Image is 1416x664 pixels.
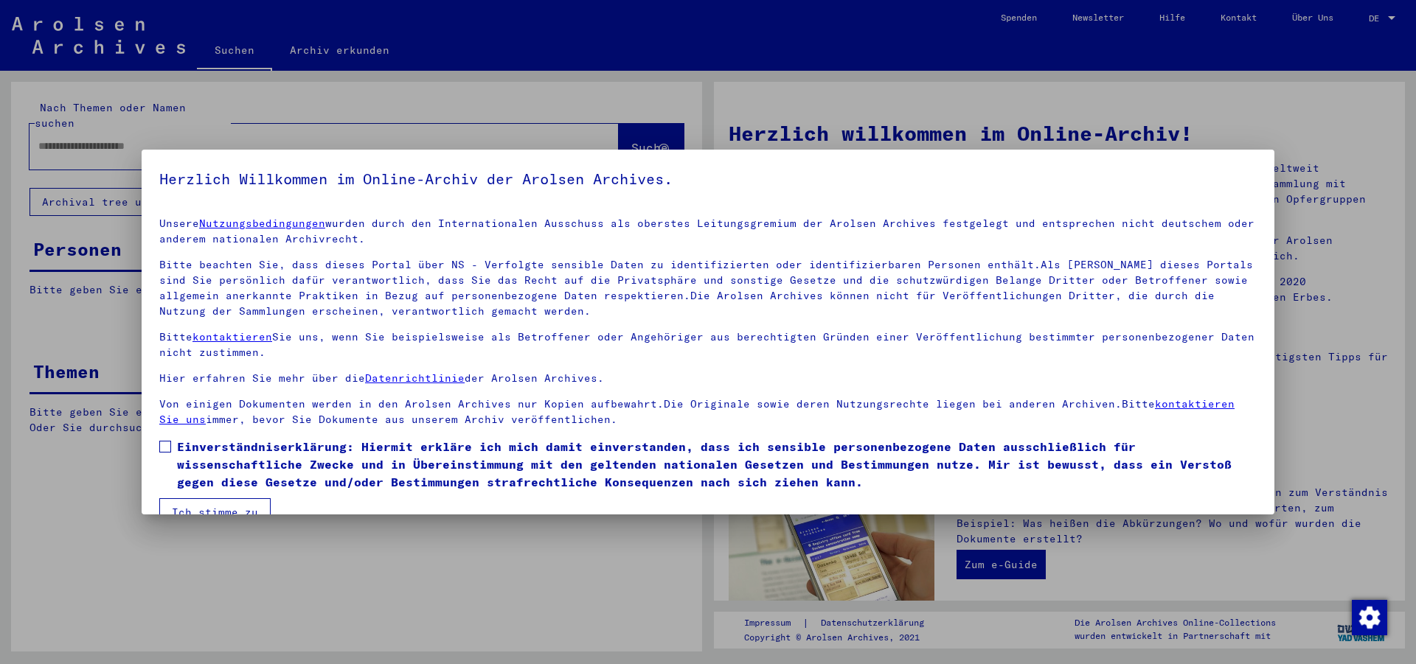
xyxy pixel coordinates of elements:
p: Hier erfahren Sie mehr über die der Arolsen Archives. [159,371,1257,386]
p: Bitte Sie uns, wenn Sie beispielsweise als Betroffener oder Angehöriger aus berechtigten Gründen ... [159,329,1257,360]
div: Zustimmung ändern [1351,599,1386,635]
a: kontaktieren [192,330,272,343]
span: Einverständniserklärung: Hiermit erkläre ich mich damit einverstanden, dass ich sensible personen... [177,438,1257,491]
a: kontaktieren Sie uns [159,397,1235,426]
button: Ich stimme zu [159,498,271,526]
h5: Herzlich Willkommen im Online-Archiv der Arolsen Archives. [159,167,1257,191]
p: Von einigen Dokumenten werden in den Arolsen Archives nur Kopien aufbewahrt.Die Originale sowie d... [159,396,1257,427]
p: Bitte beachten Sie, dass dieses Portal über NS - Verfolgte sensible Daten zu identifizierten oder... [159,257,1257,319]
img: Zustimmung ändern [1352,600,1387,635]
p: Unsere wurden durch den Internationalen Ausschuss als oberstes Leitungsgremium der Arolsen Archiv... [159,216,1257,247]
a: Nutzungsbedingungen [199,217,325,230]
a: Datenrichtlinie [365,371,465,385]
